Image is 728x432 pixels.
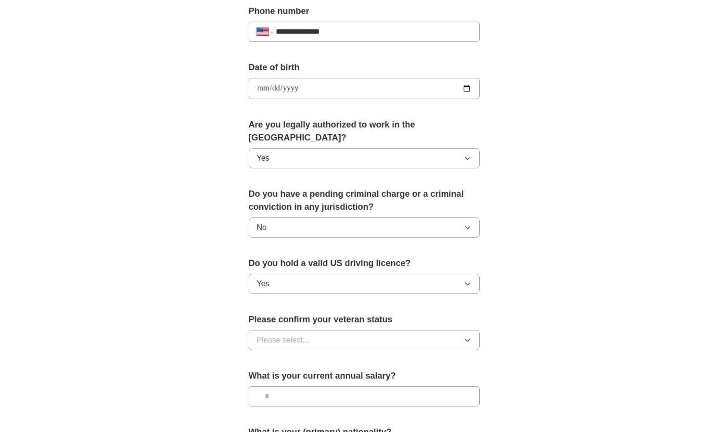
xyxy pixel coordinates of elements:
[249,313,480,326] label: Please confirm your veteran status
[249,61,480,74] label: Date of birth
[257,222,267,233] span: No
[249,148,480,168] button: Yes
[257,334,309,346] span: Please select...
[249,330,480,350] button: Please select...
[249,217,480,238] button: No
[249,118,480,144] label: Are you legally authorized to work in the [GEOGRAPHIC_DATA]?
[257,152,269,164] span: Yes
[249,188,480,214] label: Do you have a pending criminal charge or a criminal conviction in any jurisdiction?
[249,5,480,18] label: Phone number
[249,274,480,294] button: Yes
[249,369,480,382] label: What is your current annual salary?
[257,278,269,290] span: Yes
[249,257,480,270] label: Do you hold a valid US driving licence?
